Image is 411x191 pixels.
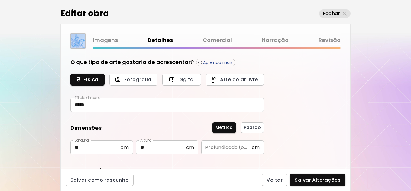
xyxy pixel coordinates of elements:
a: Imagens [93,36,118,45]
button: Salvar como rascunho [66,174,134,186]
button: Digital [162,74,201,86]
button: Padrão [241,122,264,133]
h5: O que tipo de arte gostaria de acrescentar? [70,58,194,66]
span: Salvar como rascunho [70,177,129,183]
span: Métrica [215,124,233,131]
p: Aprenda mais [203,60,233,65]
button: Fotografia [109,74,157,86]
span: Fotografia [116,76,151,83]
span: Salvar Alterações [295,177,341,183]
a: Comercial [203,36,232,45]
h5: Data de criação [70,167,116,175]
span: cm [121,145,128,150]
span: Arte ao ar livre [212,76,257,83]
button: Salvar Alterações [290,174,345,186]
button: Voltar [262,174,287,186]
span: cm [252,145,260,150]
span: Digital [169,76,194,83]
h5: Dimensões [70,124,102,133]
button: Métrica [212,122,236,133]
img: thumbnail [71,34,85,48]
button: Aprenda mais [196,59,235,66]
a: Narração [262,36,289,45]
span: Padrão [244,124,261,131]
span: Voltar [267,177,283,183]
button: Arte ao ar livre [206,74,264,86]
span: Física [77,76,98,83]
span: cm [186,145,194,150]
a: Revisão [319,36,341,45]
button: Física [70,74,105,86]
